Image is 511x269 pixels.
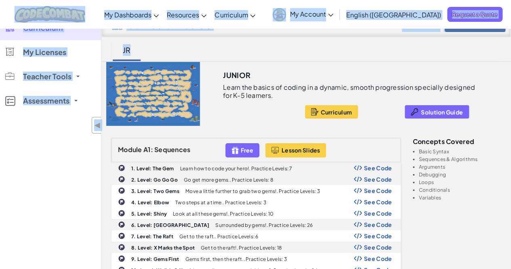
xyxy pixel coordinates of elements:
[346,11,441,19] span: English ([GEOGRAPHIC_DATA])
[405,105,469,119] button: Solution Guide
[118,232,125,239] img: IconChallengeLevel.svg
[273,8,286,21] img: avatar
[111,174,401,185] a: 2. Level: Go Go Go Go get more gems.. Practice Levels: 8 Show Code Logo See Code
[419,164,501,169] li: Arguments
[131,177,178,183] b: 2. Level: Go Go Go
[118,145,142,154] span: Module
[364,165,392,171] span: See Code
[118,221,125,228] img: IconChallengeLevel.svg
[364,244,392,250] span: See Code
[419,157,501,162] li: Sequences & Algorithms
[118,176,125,183] img: IconChallengeLevel.svg
[210,4,259,25] a: Curriculum
[131,165,174,172] b: 1. Level: The Gem
[175,200,266,205] p: Two steps at a time.. Practice Levels: 3
[241,147,253,153] span: Free
[364,187,392,194] span: See Code
[419,195,501,200] li: Variables
[215,222,313,228] p: Surrounded by gems!. Practice Levels: 26
[305,105,358,119] button: Curriculum
[184,177,273,182] p: Go get more gems.. Practice Levels: 8
[223,69,250,81] h3: Junior
[342,4,445,25] a: English ([GEOGRAPHIC_DATA])
[118,255,125,262] img: IconChallengeLevel.svg
[185,189,320,194] p: Move a little further to grab two gems!. Practice Levels: 3
[23,24,63,32] span: Curriculum
[447,7,503,22] a: Request a Quote
[364,255,392,262] span: See Code
[214,11,248,19] span: Curriculum
[364,199,392,205] span: See Code
[354,165,362,171] img: Show Code Logo
[173,211,273,216] p: Look at all these gems!. Practice Levels: 10
[282,147,320,153] span: Lesson Slides
[131,256,179,262] b: 9. Level: Gems First
[364,233,392,239] span: See Code
[354,210,362,216] img: Show Code Logo
[111,208,401,219] a: 5. Level: Shiny Look at all these gems!. Practice Levels: 10 Show Code Logo See Code
[223,83,481,100] p: Learn the basics of coding in a dynamic, smooth progression specially designed for K-5 learners.
[118,198,125,205] img: IconChallengeLevel.svg
[111,162,401,174] a: 1. Level: The Gem Learn how to code your hero!. Practice Levels: 7 Show Code Logo See Code
[419,187,501,193] li: Conditionals
[111,230,401,241] a: 7. Level: The Raft Get to the raft.. Practice Levels: 6 Show Code Logo See Code
[131,211,167,217] b: 5. Level: Shiny
[23,49,66,56] span: My Licenses
[419,172,501,177] li: Debugging
[354,199,362,205] img: Show Code Logo
[320,109,352,115] span: Curriculum
[23,73,71,80] span: Teacher Tools
[111,253,401,264] a: 9. Level: Gems First Gems first, then the raft.. Practice Levels: 3 Show Code Logo See Code
[104,11,151,19] span: My Dashboards
[179,234,259,239] p: Get to the raft.. Practice Levels: 6
[185,256,286,262] p: Gems first, then the raft.. Practice Levels: 3
[131,199,169,205] b: 4. Level: Elbow
[111,196,401,208] a: 4. Level: Elbow Two steps at a time.. Practice Levels: 3 Show Code Logo See Code
[354,233,362,239] img: Show Code Logo
[126,19,212,30] h2: Curriculum Guide
[94,119,101,131] span: ◀
[180,166,292,171] p: Learn how to code your hero!. Practice Levels: 7
[131,222,209,228] b: 6. Level: [GEOGRAPHIC_DATA]
[167,11,199,19] span: Resources
[15,6,85,23] img: CodeCombat logo
[131,245,195,251] b: 8. Level: X Marks the Spot
[111,241,401,253] a: 8. Level: X Marks the Spot Get to the raft!. Practice Levels: 18 Show Code Logo See Code
[100,4,163,25] a: My Dashboards
[364,210,392,216] span: See Code
[354,256,362,261] img: Show Code Logo
[364,221,392,228] span: See Code
[354,188,362,193] img: Show Code Logo
[419,149,501,154] li: Basic Syntax
[111,219,401,230] a: 6. Level: [GEOGRAPHIC_DATA] Surrounded by gems!. Practice Levels: 26 Show Code Logo See Code
[419,180,501,185] li: Loops
[23,97,69,104] span: Assessments
[265,143,326,157] button: Lesson Slides
[354,222,362,227] img: Show Code Logo
[421,109,463,115] span: Solution Guide
[118,164,125,172] img: IconChallengeLevel.svg
[118,210,125,217] img: IconChallengeLevel.svg
[163,4,210,25] a: Resources
[201,245,282,250] p: Get to the raft!. Practice Levels: 18
[143,145,191,154] span: A1: Sequences
[118,187,125,194] img: IconChallengeLevel.svg
[115,40,139,59] div: JR
[354,244,362,250] img: Show Code Logo
[131,233,173,239] b: 7. Level: The Raft
[290,10,333,18] span: My Account
[111,185,401,196] a: 3. Level: Two Gems Move a little further to grab two gems!. Practice Levels: 3 Show Code Logo See...
[131,188,179,194] b: 3. Level: Two Gems
[364,176,392,182] span: See Code
[413,138,501,145] h3: Concepts covered
[231,146,239,155] img: IconFreeLevelv2.svg
[354,176,362,182] img: Show Code Logo
[269,2,337,27] a: My Account
[118,244,125,251] img: IconChallengeLevel.svg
